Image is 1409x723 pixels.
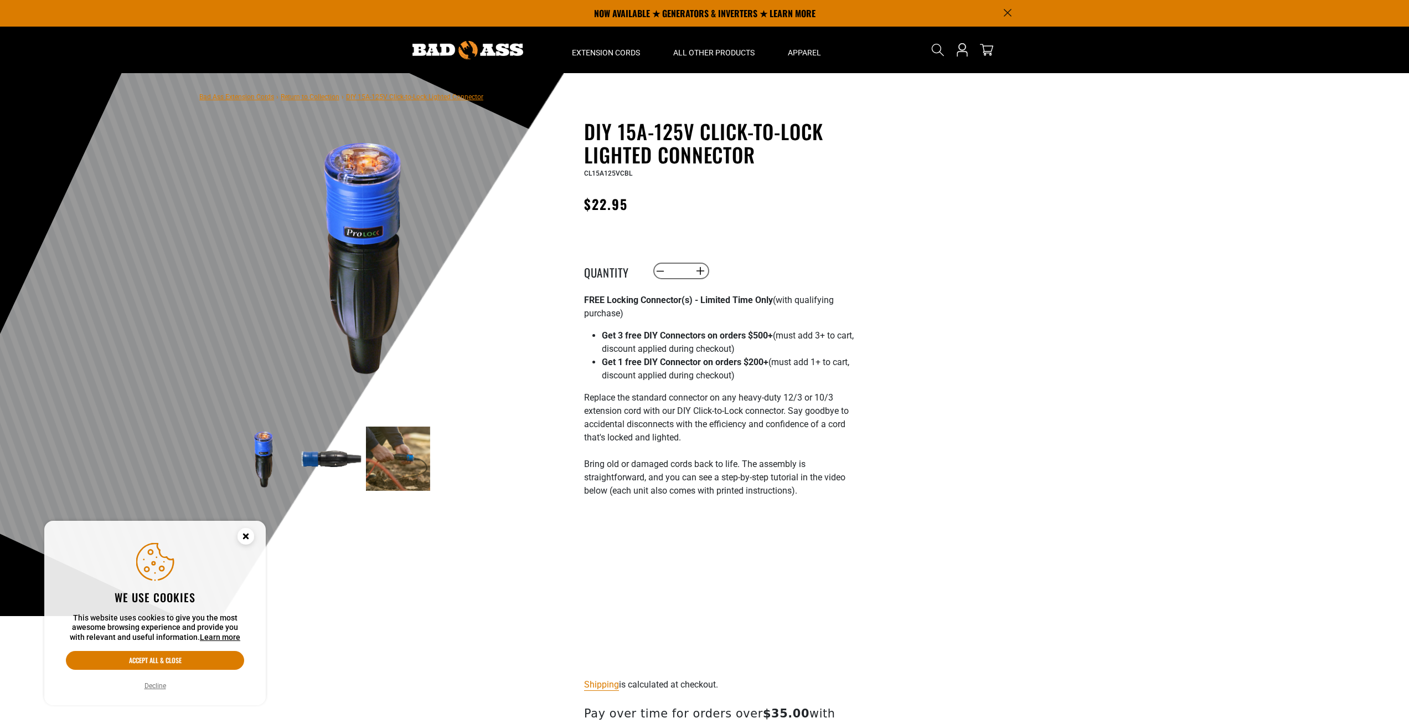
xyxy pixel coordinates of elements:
summary: Apparel [771,27,838,73]
button: Decline [141,680,169,691]
h2: We use cookies [66,590,244,604]
strong: Get 3 free DIY Connectors on orders $500+ [602,330,773,341]
iframe: Bad Ass DIY Locking Cord - Instructions [584,520,855,673]
strong: Get 1 free DIY Connector on orders $200+ [602,357,768,367]
summary: Extension Cords [555,27,657,73]
label: Quantity [584,264,639,278]
span: CL15A125VCBL [584,170,632,177]
span: (must add 3+ to cart, discount applied during checkout) [602,330,854,354]
nav: breadcrumbs [199,90,483,103]
a: Bad Ass Extension Cords [199,93,274,101]
span: $22.95 [584,194,628,214]
p: This website uses cookies to give you the most awesome browsing experience and provide you with r... [66,613,244,643]
summary: All Other Products [657,27,771,73]
span: › [342,93,344,101]
a: Shipping [584,679,619,690]
span: Extension Cords [572,48,640,58]
a: Return to Collection [281,93,339,101]
aside: Cookie Consent [44,521,266,706]
span: All Other Products [673,48,755,58]
div: is calculated at checkout. [584,677,855,692]
strong: FREE Locking Connector(s) - Limited Time Only [584,295,773,305]
span: (must add 1+ to cart, discount applied during checkout) [602,357,849,381]
span: › [276,93,278,101]
p: Replace the standard connector on any heavy-duty 12/3 or 10/3 extension cord with our DIY Click-t... [584,391,855,511]
img: Bad Ass Extension Cords [412,41,523,59]
button: Accept all & close [66,651,244,670]
span: Apparel [788,48,821,58]
h1: DIY 15A-125V Click-to-Lock Lighted Connector [584,120,855,166]
summary: Search [929,41,947,59]
span: DIY 15A-125V Click-to-Lock Lighted Connector [346,93,483,101]
span: (with qualifying purchase) [584,295,834,319]
a: Learn more [200,633,240,642]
